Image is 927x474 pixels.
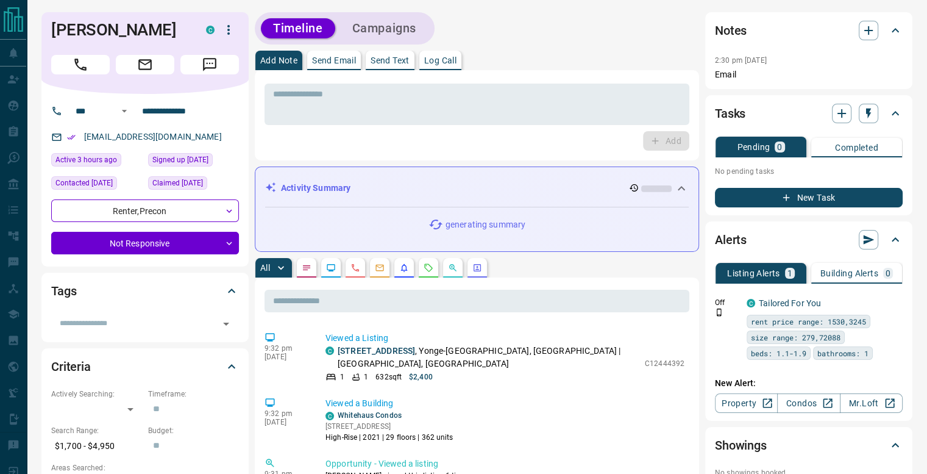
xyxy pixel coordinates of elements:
div: Tags [51,276,239,306]
p: generating summary [446,218,525,231]
svg: Notes [302,263,311,273]
span: Claimed [DATE] [152,177,203,189]
a: [EMAIL_ADDRESS][DOMAIN_NAME] [84,132,222,142]
svg: Calls [350,263,360,273]
p: Building Alerts [820,269,878,278]
button: New Task [715,188,903,207]
a: Mr.Loft [840,393,903,413]
span: beds: 1.1-1.9 [751,347,806,359]
svg: Email Verified [67,133,76,142]
p: 0 [777,143,782,151]
p: 1 [787,269,792,278]
p: Viewed a Listing [325,332,684,345]
svg: Opportunities [448,263,458,273]
p: Off [715,297,739,308]
div: Wed Jun 25 2025 [51,176,142,193]
p: [DATE] [265,353,307,361]
h2: Tasks [715,104,745,123]
p: Timeframe: [148,389,239,400]
p: New Alert: [715,377,903,390]
a: Tailored For You [759,298,821,308]
p: C12444392 [645,358,684,369]
span: bathrooms: 1 [817,347,868,359]
span: Contacted [DATE] [55,177,113,189]
p: Send Email [312,56,356,65]
div: Showings [715,431,903,460]
svg: Agent Actions [472,263,482,273]
div: Renter , Precon [51,199,239,222]
a: [STREET_ADDRESS] [338,346,415,356]
a: Condos [777,393,840,413]
div: Wed Jun 25 2025 [148,176,239,193]
p: [STREET_ADDRESS] [325,421,453,432]
div: condos.ca [206,26,215,34]
span: Email [116,55,174,74]
p: 0 [886,269,890,278]
p: 1 [364,372,368,382]
span: Call [51,55,110,74]
svg: Requests [424,263,433,273]
div: Criteria [51,352,239,381]
p: Listing Alerts [727,269,780,278]
h2: Criteria [51,357,91,376]
a: Whitehaus Condos [338,411,402,420]
div: Activity Summary [265,177,689,199]
span: size range: 279,72088 [751,331,840,343]
p: Completed [835,143,878,152]
p: 2:30 pm [DATE] [715,56,767,65]
p: All [260,264,270,272]
p: $2,400 [409,372,433,382]
p: Actively Searching: [51,389,142,400]
div: Notes [715,16,903,45]
p: 9:32 pm [265,344,307,353]
p: 9:32 pm [265,409,307,418]
button: Campaigns [340,18,428,38]
h2: Tags [51,281,76,301]
p: Activity Summary [281,182,350,195]
p: Send Text [371,56,410,65]
button: Open [218,315,235,332]
p: Viewed a Building [325,397,684,410]
svg: Push Notification Only [715,308,723,317]
p: Search Range: [51,425,142,436]
p: [DATE] [265,418,307,426]
h2: Showings [715,436,767,455]
h1: [PERSON_NAME] [51,20,188,40]
p: No pending tasks [715,162,903,181]
p: Add Note [260,56,297,65]
span: rent price range: 1530,3245 [751,315,866,328]
div: condos.ca [325,347,334,355]
p: Email [715,68,903,81]
p: $1,700 - $4,950 [51,436,142,456]
div: Wed Jun 25 2025 [148,153,239,170]
p: Areas Searched: [51,462,239,473]
p: , Yonge-[GEOGRAPHIC_DATA], [GEOGRAPHIC_DATA] | [GEOGRAPHIC_DATA], [GEOGRAPHIC_DATA] [338,345,639,370]
div: condos.ca [747,299,755,307]
span: Active 3 hours ago [55,154,117,166]
span: Signed up [DATE] [152,154,208,166]
a: Property [715,393,778,413]
div: condos.ca [325,412,334,420]
svg: Listing Alerts [399,263,409,273]
p: 1 [340,372,344,382]
h2: Alerts [715,230,747,250]
div: Tasks [715,99,903,128]
p: Pending [737,143,770,151]
h2: Notes [715,21,747,40]
span: Message [180,55,239,74]
p: Opportunity - Viewed a listing [325,458,684,470]
div: Tue Oct 14 2025 [51,153,142,170]
p: 632 sqft [375,372,402,382]
svg: Lead Browsing Activity [326,263,336,273]
button: Timeline [261,18,335,38]
p: Budget: [148,425,239,436]
button: Open [117,104,132,118]
svg: Emails [375,263,385,273]
div: Not Responsive [51,232,239,254]
p: High-Rise | 2021 | 29 floors | 362 units [325,432,453,443]
div: Alerts [715,225,903,254]
p: Log Call [424,56,456,65]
